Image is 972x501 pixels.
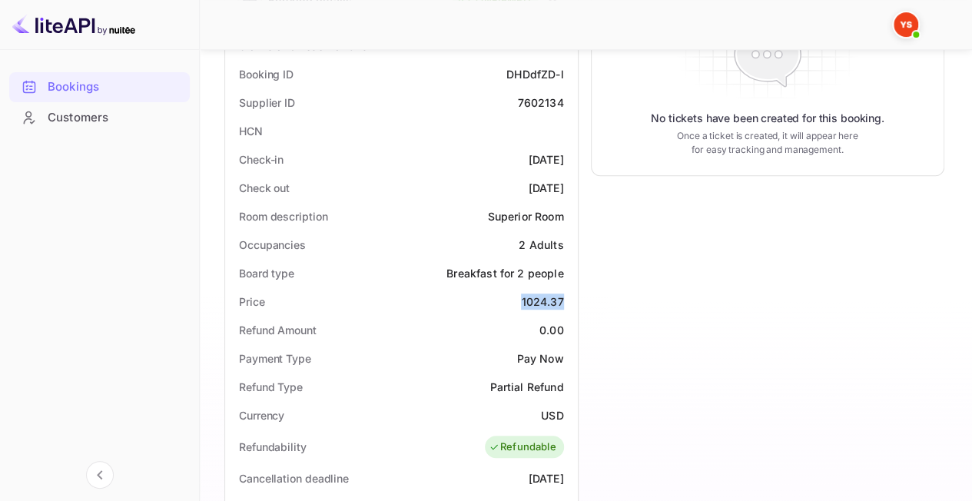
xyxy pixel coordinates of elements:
[48,109,182,127] div: Customers
[489,379,563,395] div: Partial Refund
[541,407,563,423] div: USD
[239,208,327,224] div: Room description
[86,461,114,489] button: Collapse navigation
[529,470,564,486] div: [DATE]
[239,322,317,338] div: Refund Amount
[239,379,303,395] div: Refund Type
[239,470,349,486] div: Cancellation deadline
[9,103,190,133] div: Customers
[651,111,884,126] p: No tickets have been created for this booking.
[9,72,190,101] a: Bookings
[48,78,182,96] div: Bookings
[529,180,564,196] div: [DATE]
[519,237,563,253] div: 2 Adults
[516,350,563,367] div: Pay Now
[529,151,564,168] div: [DATE]
[446,265,563,281] div: Breakfast for 2 people
[12,12,135,37] img: LiteAPI logo
[239,350,311,367] div: Payment Type
[517,95,563,111] div: 7602134
[239,294,265,310] div: Price
[9,103,190,131] a: Customers
[488,208,564,224] div: Superior Room
[239,123,263,139] div: HCN
[894,12,918,37] img: Yandex Support
[506,66,563,82] div: DHDdfZD-l
[9,72,190,102] div: Bookings
[239,237,306,253] div: Occupancies
[239,151,284,168] div: Check-in
[239,265,294,281] div: Board type
[539,322,564,338] div: 0.00
[239,95,295,111] div: Supplier ID
[239,66,294,82] div: Booking ID
[521,294,563,310] div: 1024.37
[239,407,284,423] div: Currency
[674,129,861,157] p: Once a ticket is created, it will appear here for easy tracking and management.
[239,439,307,455] div: Refundability
[489,440,556,455] div: Refundable
[239,180,290,196] div: Check out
